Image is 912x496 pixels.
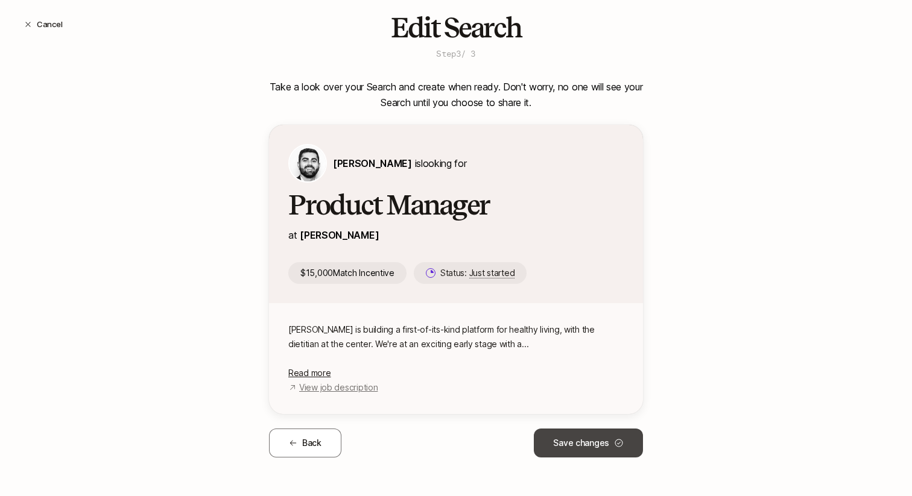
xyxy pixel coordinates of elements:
p: $15,000 Match Incentive [288,262,407,284]
button: Back [269,429,341,457]
a: View job description [288,380,624,395]
img: Hessam Mostajabi [290,145,326,181]
h2: Product Manager [288,190,624,220]
span: at [288,229,297,241]
button: Save changes [534,429,643,457]
p: Take a look over your Search and create when ready. Don't worry, no one will see your Search unti... [269,79,643,110]
p: [PERSON_NAME] is building a first-of-its-kind platform for healthy living, with the dietitian at ... [288,322,624,351]
a: [PERSON_NAME] [300,229,379,241]
a: [PERSON_NAME] [333,157,412,169]
button: Cancel [14,13,72,35]
p: is looking for [333,155,466,171]
p: Status: [440,266,515,280]
span: Just started [469,268,515,278]
p: Step 3 / 3 [436,48,475,60]
span: Read more [288,368,331,378]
